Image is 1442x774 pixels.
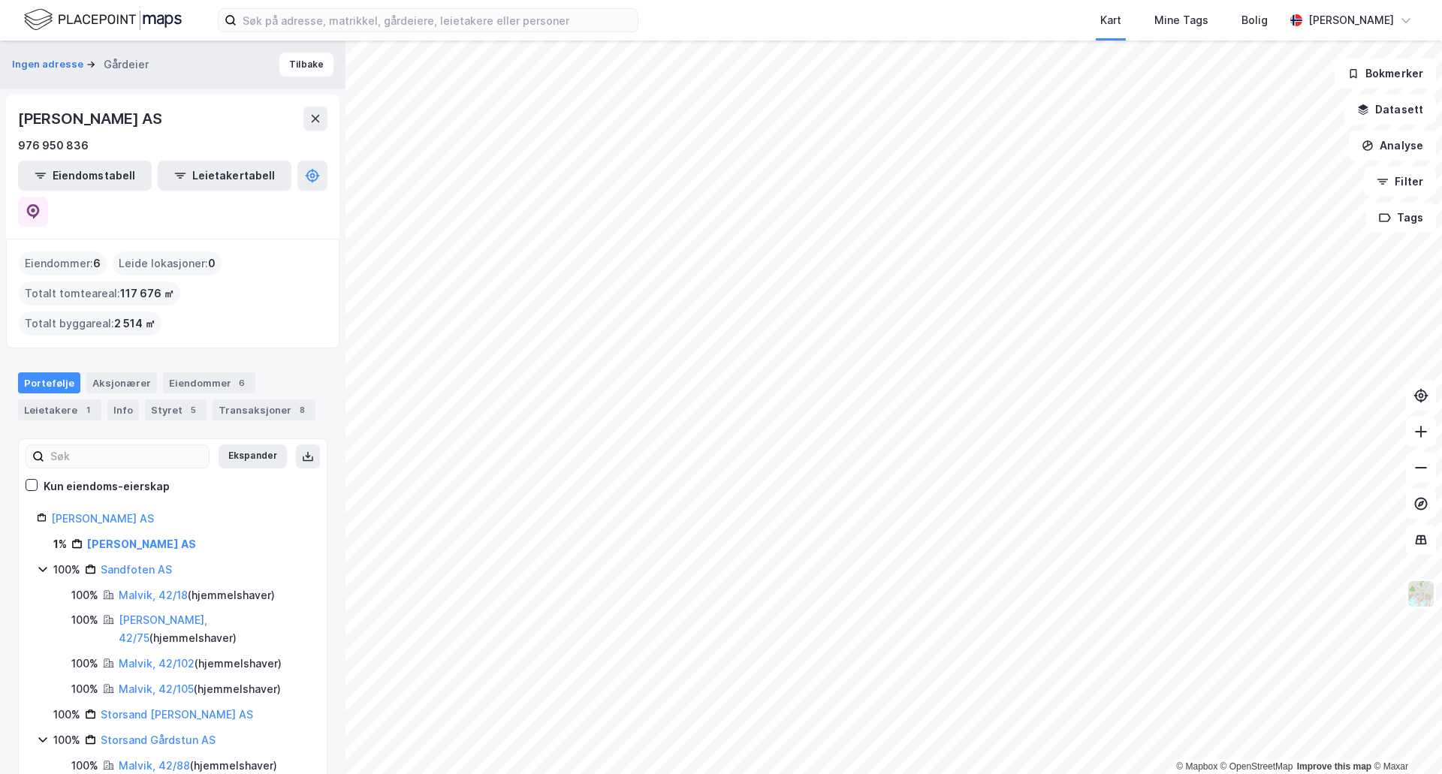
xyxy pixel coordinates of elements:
div: 100% [71,655,98,673]
div: Gårdeier [104,56,149,74]
div: Eiendommer [163,372,255,393]
button: Eiendomstabell [18,161,152,191]
input: Søk [44,445,209,468]
span: 0 [208,254,216,273]
button: Filter [1364,167,1436,197]
div: Mine Tags [1154,11,1208,29]
button: Datasett [1344,95,1436,125]
span: 2 514 ㎡ [114,315,155,333]
button: Analyse [1349,131,1436,161]
div: ( hjemmelshaver ) [119,611,309,647]
span: 117 676 ㎡ [120,285,174,303]
div: 976 950 836 [18,137,89,155]
a: OpenStreetMap [1220,761,1293,772]
div: ( hjemmelshaver ) [119,655,282,673]
div: Kontrollprogram for chat [1367,702,1442,774]
div: 100% [71,586,98,604]
input: Søk på adresse, matrikkel, gårdeiere, leietakere eller personer [237,9,638,32]
div: Info [107,399,139,420]
button: Ekspander [219,444,287,468]
div: Eiendommer : [19,251,107,276]
div: Styret [145,399,207,420]
img: Z [1407,580,1435,608]
div: ( hjemmelshaver ) [119,586,275,604]
iframe: Chat Widget [1367,702,1442,774]
img: logo.f888ab2527a4732fd821a326f86c7f29.svg [24,7,182,33]
a: Malvik, 42/18 [119,589,188,601]
div: [PERSON_NAME] [1308,11,1394,29]
button: Bokmerker [1335,59,1436,89]
div: 1 [80,402,95,417]
div: Kart [1100,11,1121,29]
div: 1% [53,535,67,553]
button: Ingen adresse [12,57,86,72]
button: Leietakertabell [158,161,291,191]
a: Improve this map [1297,761,1371,772]
div: 5 [186,402,201,417]
a: Malvik, 42/105 [119,682,194,695]
a: [PERSON_NAME] AS [87,538,196,550]
div: 100% [53,731,80,749]
a: Storsand Gårdstun AS [101,733,216,746]
div: 6 [234,375,249,390]
div: Leide lokasjoner : [113,251,222,276]
div: ( hjemmelshaver ) [119,680,281,698]
a: Storsand [PERSON_NAME] AS [101,708,253,721]
div: 100% [53,706,80,724]
div: Leietakere [18,399,101,420]
div: Aksjonærer [86,372,157,393]
div: 8 [294,402,309,417]
a: [PERSON_NAME] AS [51,512,154,525]
span: 6 [93,254,101,273]
div: Kun eiendoms-eierskap [44,477,170,495]
a: Sandfoten AS [101,563,172,576]
div: Bolig [1241,11,1268,29]
div: Totalt tomteareal : [19,282,180,306]
div: Transaksjoner [213,399,315,420]
div: [PERSON_NAME] AS [18,107,165,131]
div: 100% [71,680,98,698]
a: Malvik, 42/102 [119,657,195,670]
a: Mapbox [1176,761,1217,772]
button: Tilbake [279,53,333,77]
div: 100% [53,561,80,579]
div: 100% [71,611,98,629]
button: Tags [1366,203,1436,233]
a: Malvik, 42/88 [119,759,190,772]
a: [PERSON_NAME], 42/75 [119,613,207,644]
div: Totalt byggareal : [19,312,161,336]
div: Portefølje [18,372,80,393]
